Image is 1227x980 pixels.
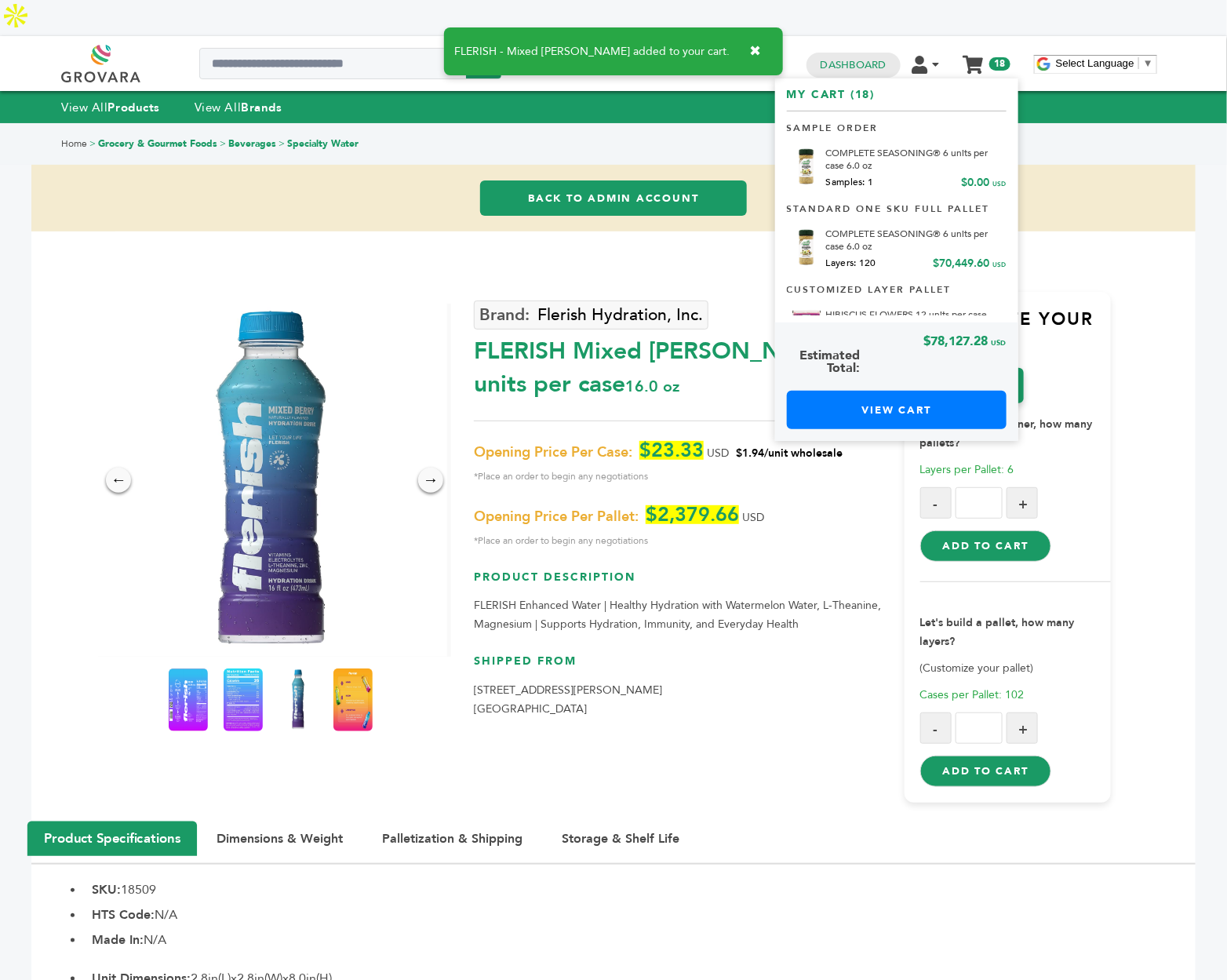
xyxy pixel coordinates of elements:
span: USD [992,338,1007,348]
b: Made In: [92,931,144,949]
img: FLERISH - Mixed Berry 12 units per case 16.0 oz Product Label [169,669,208,731]
p: [STREET_ADDRESS][PERSON_NAME] [GEOGRAPHIC_DATA] [474,681,888,719]
div: FLERISH Mixed [PERSON_NAME] 12 units per case [474,327,888,401]
span: Samples: 1 [826,176,874,188]
span: > [89,137,96,150]
span: $2,379.66 [646,505,739,524]
h5: My Cart (18) [787,86,1007,111]
a: Dashboard [821,58,887,72]
b: SKU: [92,881,121,898]
span: USD [993,180,1007,188]
span: > [220,137,226,150]
a: COMPLETE SEASONING® 6 units per case 6.0 oz [826,228,1000,253]
span: Opening Price Per Case: [474,443,632,462]
span: USD [707,446,729,461]
img: FLERISH - Mixed Berry 12 units per case 16.0 oz [333,669,373,731]
span: Layers: 120 [826,257,876,269]
input: Search a product or brand... [199,48,501,79]
span: USD [742,510,764,525]
span: 16.0 oz [625,376,679,397]
a: Grocery & Gourmet Foods [98,137,217,150]
span: $23.33 [639,441,704,460]
span: Select Language [1056,57,1134,69]
a: Select Language​ [1056,57,1153,69]
span: $70,449.60 [934,256,990,271]
button: Add to Cart [920,756,1051,787]
div: ← [106,468,131,493]
li: N/A [84,905,1196,924]
button: Add to Cart [920,530,1051,562]
h3: Product Description [474,570,888,597]
li: 18509 [84,880,1196,899]
p: (Customize your pallet) [920,659,1112,678]
span: Layers per Pallet: 6 [920,462,1014,477]
strong: Brands [241,100,282,115]
div: → [418,468,443,493]
span: $1.94/unit wholesale [736,446,843,461]
a: HIBISCUS FLOWERS 12 units per case 8.0 oz [826,308,1000,333]
button: - [920,712,952,744]
p: Sample Order [787,111,1007,135]
a: COMPLETE SEASONING® 6 units per case 6.0 oz [826,147,1000,172]
span: $0.00 [962,175,990,190]
a: Beverages [228,137,276,150]
h3: Shipped From [474,654,888,681]
button: ✖ [737,35,773,67]
span: *Place an order to begin any negotiations [474,531,888,550]
a: View AllProducts [61,100,160,115]
span: *Place an order to begin any negotiations [474,467,888,486]
span: ▼ [1143,57,1153,69]
span: $78,127.28 [924,333,989,350]
li: N/A [84,931,1196,949]
a: Specialty Water [287,137,359,150]
a: View AllBrands [195,100,282,115]
span: > [279,137,285,150]
span: Opening Price Per Pallet: [474,508,639,526]
button: + [1007,712,1038,744]
img: FLERISH - Mixed Berry 12 units per case 16.0 oz [94,304,447,657]
strong: Products [108,100,160,115]
a: Home [61,137,87,150]
span: Estimated Total: [787,342,872,381]
button: Storage & Shelf Life [546,822,695,855]
span: ​ [1138,57,1139,69]
p: Standard One Sku Full Pallet [787,192,1007,216]
strong: Let's build a container, how many pallets? [920,417,1093,450]
img: FLERISH - Mixed Berry 12 units per case 16.0 oz [279,669,318,731]
button: + [1007,487,1038,519]
span: USD [993,260,1007,269]
a: My Cart [964,50,982,67]
button: Palletization & Shipping [366,822,538,855]
b: HTS Code: [92,906,155,924]
span: 18 [989,57,1010,71]
span: FLERISH - Mixed [PERSON_NAME] added to your cart. [454,46,730,57]
p: FLERISH Enhanced Water | Healthy Hydration with Watermelon Water, L-Theanine, Magnesium | Support... [474,596,888,634]
strong: Let's build a pallet, how many layers? [920,615,1075,649]
a: Back to Admin Account [480,180,748,216]
button: Product Specifications [27,822,197,856]
span: Cases per Pallet: 102 [920,687,1025,702]
button: Dimensions & Weight [201,822,359,855]
a: View Cart [787,391,1007,429]
a: Flerish Hydration, Inc. [474,301,708,330]
p: Customized Layer Pallet [787,273,1007,297]
button: - [920,487,952,519]
img: FLERISH - Mixed Berry 12 units per case 16.0 oz Nutrition Info [224,669,263,731]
